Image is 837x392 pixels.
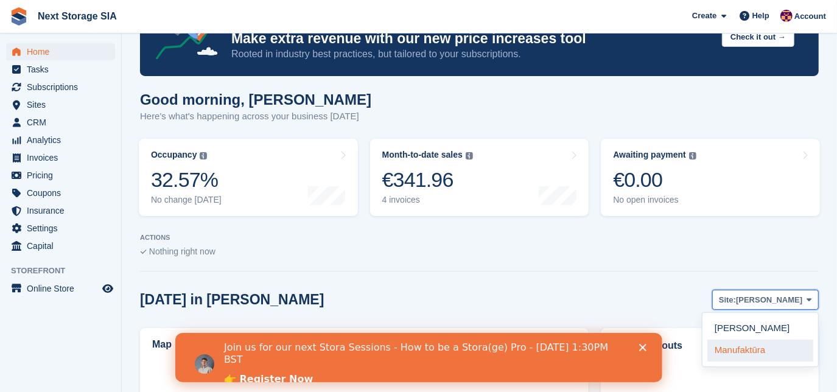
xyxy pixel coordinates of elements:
img: Roberts Kesmins [780,10,793,22]
span: [PERSON_NAME] [736,294,802,306]
span: Help [752,10,769,22]
img: stora-icon-8386f47178a22dfd0bd8f6a31ec36ba5ce8667c1dd55bd0f319d3a0aa187defe.svg [10,7,28,26]
img: blank_slate_check_icon-ba018cac091ee9be17c0a81a6c232d5eb81de652e7a59be601be346b1b6ddf79.svg [140,250,147,254]
p: ACTIONS [140,234,819,242]
a: Month-to-date sales €341.96 4 invoices [370,139,589,216]
div: Month-to-date sales [382,150,463,160]
span: Tasks [27,61,100,78]
span: Home [27,43,100,60]
a: menu [6,96,115,113]
a: menu [6,61,115,78]
a: Manufaktūra [707,340,813,362]
span: Account [794,10,826,23]
div: 4 invoices [382,195,473,205]
a: menu [6,220,115,237]
a: Preview store [100,281,115,296]
div: No change [DATE] [151,195,222,205]
a: menu [6,114,115,131]
span: Online Store [27,280,100,297]
a: menu [6,149,115,166]
span: Invoices [27,149,100,166]
a: Next Storage SIA [33,6,122,26]
div: Awaiting payment [613,150,686,160]
img: icon-info-grey-7440780725fd019a000dd9b08b2336e03edf1995a4989e88bcd33f0948082b44.svg [200,152,207,159]
div: No open invoices [613,195,696,205]
a: menu [6,184,115,201]
a: Occupancy 32.57% No change [DATE] [139,139,358,216]
span: Coupons [27,184,100,201]
span: Analytics [27,131,100,149]
a: 👉 Register Now [49,40,138,54]
span: Site: [719,294,736,306]
span: CRM [27,114,100,131]
div: €0.00 [613,167,696,192]
h2: [DATE] in [PERSON_NAME] [140,292,324,308]
img: icon-info-grey-7440780725fd019a000dd9b08b2336e03edf1995a4989e88bcd33f0948082b44.svg [466,152,473,159]
iframe: Intercom live chat banner [175,333,662,382]
a: menu [6,43,115,60]
span: Storefront [11,265,121,277]
button: Site: [PERSON_NAME] [712,290,819,310]
a: [PERSON_NAME] [707,318,813,340]
a: menu [6,237,115,254]
p: Here's what's happening across your business [DATE] [140,110,371,124]
div: 32.57% [151,167,222,192]
a: Awaiting payment €0.00 No open invoices [601,139,820,216]
span: Create [692,10,716,22]
p: Rooted in industry best practices, but tailored to your subscriptions. [231,47,712,61]
div: €341.96 [382,167,473,192]
div: Occupancy [151,150,197,160]
span: Capital [27,237,100,254]
a: menu [6,280,115,297]
a: menu [6,79,115,96]
p: Make extra revenue with our new price increases tool [231,30,712,47]
h1: Good morning, [PERSON_NAME] [140,91,371,108]
span: Sites [27,96,100,113]
span: Nothing right now [149,247,215,256]
span: Pricing [27,167,100,184]
span: Insurance [27,202,100,219]
span: Settings [27,220,100,237]
a: menu [6,167,115,184]
img: icon-info-grey-7440780725fd019a000dd9b08b2336e03edf1995a4989e88bcd33f0948082b44.svg [689,152,696,159]
span: Subscriptions [27,79,100,96]
a: menu [6,131,115,149]
button: Check it out → [722,27,794,47]
h2: Map [152,339,172,350]
a: menu [6,202,115,219]
div: Close [464,11,476,18]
